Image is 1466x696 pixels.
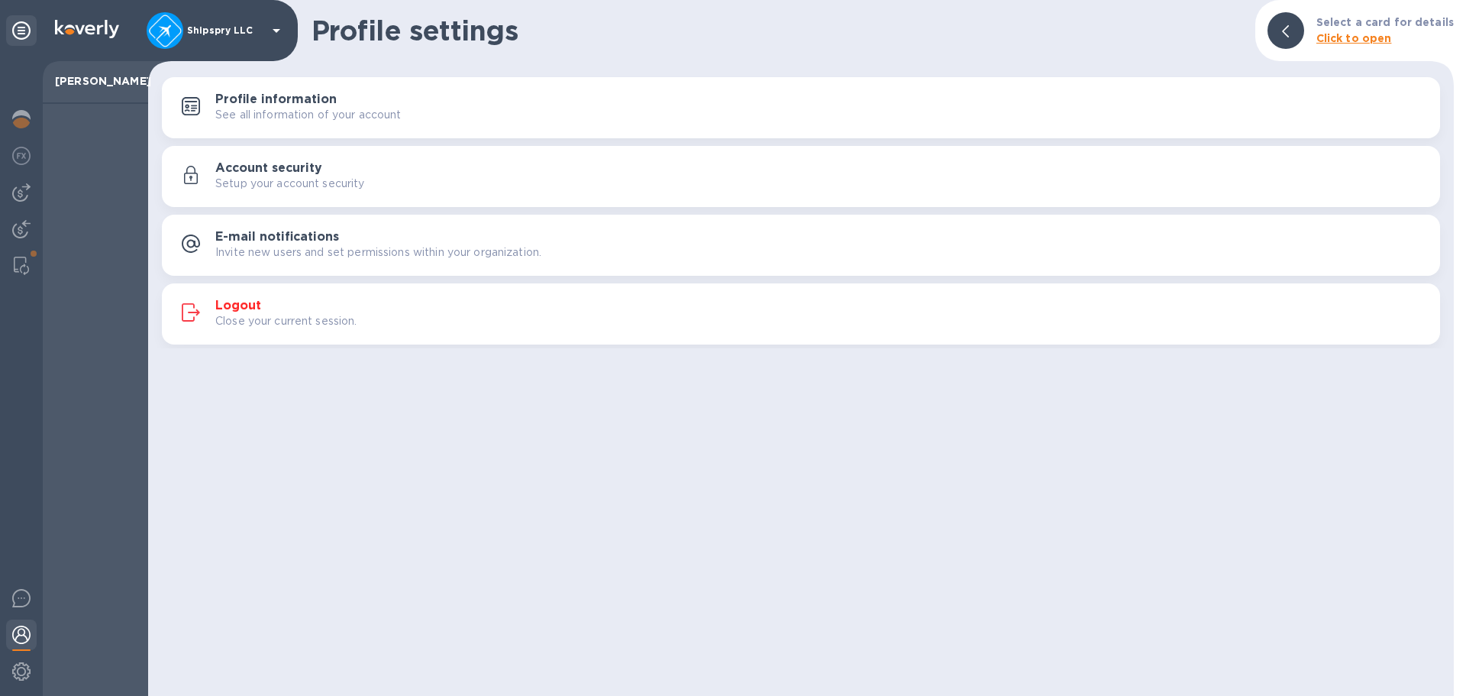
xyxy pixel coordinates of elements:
b: Click to open [1316,32,1392,44]
button: Account securitySetup your account security [162,146,1440,207]
img: Foreign exchange [12,147,31,165]
h3: Account security [215,161,322,176]
h3: Logout [215,299,261,313]
h3: Profile information [215,92,337,107]
h1: Profile settings [312,15,1243,47]
p: Close your current session. [215,313,357,329]
p: Invite new users and set permissions within your organization. [215,244,541,261]
button: Profile informationSee all information of your account [162,77,1440,138]
button: LogoutClose your current session. [162,283,1440,345]
img: Logo [55,20,119,38]
p: [PERSON_NAME] [55,73,136,89]
button: E-mail notificationsInvite new users and set permissions within your organization. [162,215,1440,276]
p: Shipspry LLC [187,25,263,36]
h3: E-mail notifications [215,230,339,244]
p: See all information of your account [215,107,402,123]
b: Select a card for details [1316,16,1454,28]
p: Setup your account security [215,176,365,192]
